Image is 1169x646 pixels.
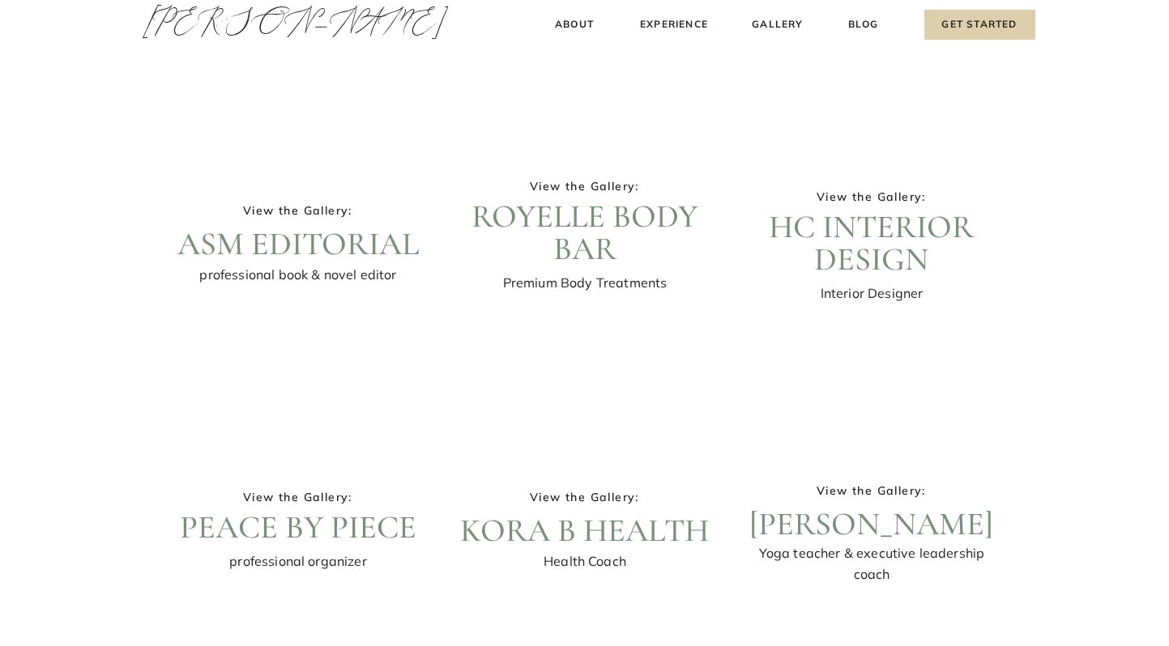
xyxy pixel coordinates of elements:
a: About [551,16,599,33]
a: Blog [845,16,882,33]
a: Gallery [751,16,805,33]
a: Experience [638,16,710,33]
a: Get Started [924,10,1035,40]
